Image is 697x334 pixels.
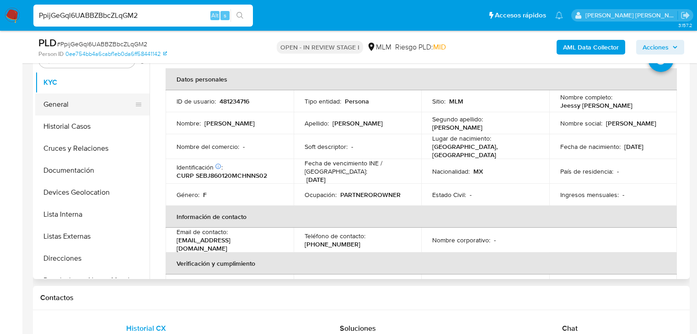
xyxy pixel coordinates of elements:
[643,40,669,55] span: Acciones
[177,191,199,199] p: Género :
[473,167,483,175] p: MX
[562,323,578,334] span: Chat
[177,119,201,127] p: Nombre :
[177,236,279,252] p: [EMAIL_ADDRESS][DOMAIN_NAME]
[231,9,249,22] button: search-icon
[35,181,150,203] button: Devices Geolocation
[433,42,446,52] span: MID
[432,115,483,123] p: Segundo apellido :
[432,236,490,244] p: Nombre corporativo :
[557,40,625,55] button: AML Data Collector
[495,11,546,20] span: Accesos rápidos
[351,142,353,151] p: -
[35,269,150,291] button: Restricciones Nuevo Mundo
[560,101,633,110] p: Jeessy [PERSON_NAME]
[306,175,326,184] p: [DATE]
[305,119,329,127] p: Apellido :
[277,41,363,54] p: OPEN - IN REVIEW STAGE I
[177,97,216,105] p: ID de usuario :
[243,142,245,151] p: -
[606,119,656,127] p: [PERSON_NAME]
[563,40,619,55] b: AML Data Collector
[35,225,150,247] button: Listas Externas
[35,203,150,225] button: Lista Interna
[177,171,267,180] p: CURP SEBJ860120MCHNNS02
[560,142,621,151] p: Fecha de nacimiento :
[38,35,57,50] b: PLD
[65,50,167,58] a: 0ee754bb4a6cabf1eb0da6ff58441142
[35,159,150,181] button: Documentación
[636,40,684,55] button: Acciones
[555,11,563,19] a: Notificaciones
[432,97,445,105] p: Sitio :
[204,119,255,127] p: [PERSON_NAME]
[560,119,602,127] p: Nombre social :
[340,191,401,199] p: PARTNEROROWNER
[177,163,223,171] p: Identificación :
[33,10,253,22] input: Buscar usuario o caso...
[305,240,360,248] p: [PHONE_NUMBER]
[224,11,226,20] span: s
[624,142,643,151] p: [DATE]
[367,42,391,52] div: MLM
[35,137,150,159] button: Cruces y Relaciones
[432,142,535,159] p: [GEOGRAPHIC_DATA], [GEOGRAPHIC_DATA]
[305,191,337,199] p: Ocupación :
[560,93,612,101] p: Nombre completo :
[211,11,219,20] span: Alt
[220,97,249,105] p: 481234716
[177,228,228,236] p: Email de contacto :
[432,191,466,199] p: Estado Civil :
[622,191,624,199] p: -
[35,247,150,269] button: Direcciones
[305,97,341,105] p: Tipo entidad :
[57,39,147,49] span: # PpijGeGql6UABBZBbcZLqGM2
[305,232,365,240] p: Teléfono de contacto :
[345,97,369,105] p: Persona
[681,11,690,20] a: Salir
[35,115,150,137] button: Historial Casos
[35,93,142,115] button: General
[126,323,166,334] span: Historial CX
[432,167,470,175] p: Nacionalidad :
[560,191,619,199] p: Ingresos mensuales :
[35,71,150,93] button: KYC
[177,142,239,151] p: Nombre del comercio :
[432,123,483,131] p: [PERSON_NAME]
[203,191,207,199] p: F
[449,97,463,105] p: MLM
[305,159,411,175] p: Fecha de vencimiento INE / [GEOGRAPHIC_DATA] :
[560,167,613,175] p: País de residencia :
[470,191,472,199] p: -
[166,68,677,90] th: Datos personales
[340,323,376,334] span: Soluciones
[585,11,678,20] p: michelleangelica.rodriguez@mercadolibre.com.mx
[38,50,64,58] b: Person ID
[432,134,491,142] p: Lugar de nacimiento :
[332,119,383,127] p: [PERSON_NAME]
[166,252,677,274] th: Verificación y cumplimiento
[395,42,446,52] span: Riesgo PLD:
[305,142,348,151] p: Soft descriptor :
[40,293,682,302] h1: Contactos
[678,22,692,29] span: 3.157.2
[617,167,619,175] p: -
[166,206,677,228] th: Información de contacto
[494,236,496,244] p: -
